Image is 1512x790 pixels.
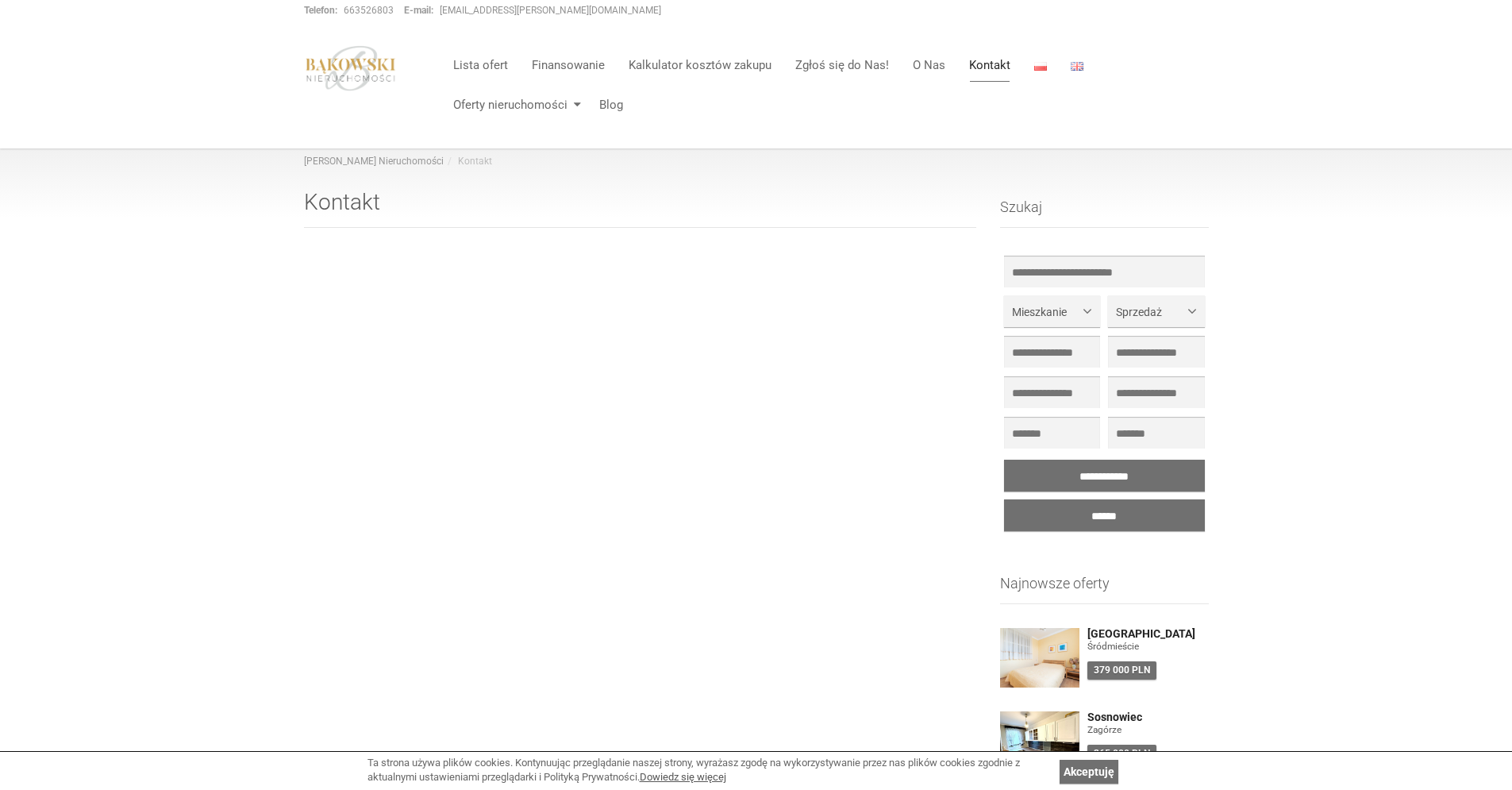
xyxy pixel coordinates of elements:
button: Sprzedaż [1108,295,1204,327]
a: [PERSON_NAME] Nieruchomości [304,156,444,167]
div: Ta strona używa plików cookies. Kontynuując przeglądanie naszej strony, wyrażasz zgodę na wykorzy... [367,756,1052,785]
a: Dowiedz się więcej [640,771,726,783]
a: Akceptuję [1060,760,1118,784]
a: [EMAIL_ADDRESS][PERSON_NAME][DOMAIN_NAME] [440,5,661,16]
a: Zgłoś się do Nas! [783,49,901,81]
a: Oferty nieruchomości [441,89,587,121]
img: Polski [1034,62,1047,71]
img: logo [304,45,398,91]
a: Sosnowiec [1087,711,1209,723]
img: English [1071,62,1083,71]
strong: Telefon: [304,5,337,16]
div: 365 000 PLN [1087,745,1156,763]
li: Kontakt [444,155,492,168]
figure: Śródmieście [1087,640,1209,653]
figure: Zagórze [1087,723,1209,737]
div: 379 000 PLN [1087,661,1156,680]
a: 663526803 [344,5,394,16]
a: [GEOGRAPHIC_DATA] [1087,628,1209,640]
a: Lista ofert [441,49,520,81]
span: Sprzedaż [1116,304,1184,320]
a: Finansowanie [520,49,617,81]
h1: Kontakt [304,191,977,228]
h3: Najnowsze oferty [1000,576,1209,604]
strong: E-mail: [404,5,433,16]
button: Mieszkanie [1004,295,1100,327]
a: O Nas [901,49,957,81]
a: Kontakt [957,49,1022,81]
span: Mieszkanie [1012,304,1080,320]
a: Blog [587,89,623,121]
h3: Szukaj [1000,199,1209,228]
a: Kalkulator kosztów zakupu [617,49,783,81]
